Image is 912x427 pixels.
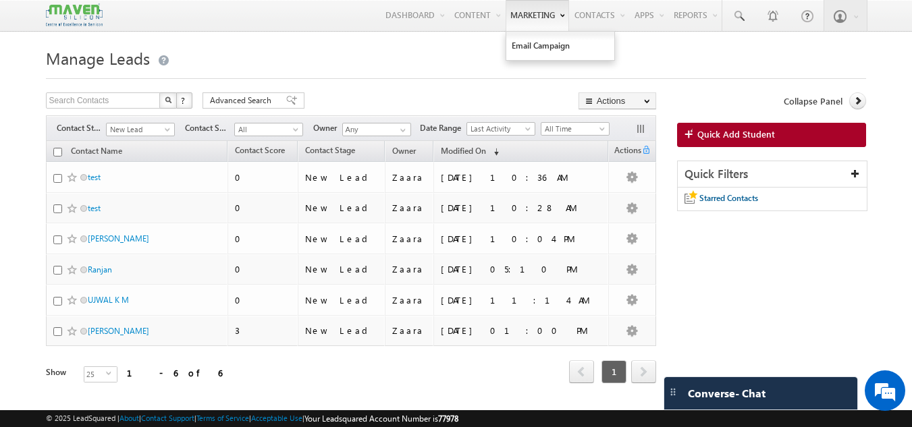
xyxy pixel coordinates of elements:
span: Advanced Search [210,94,275,107]
img: d_60004797649_company_0_60004797649 [23,71,57,88]
span: All [235,123,299,136]
span: All Time [541,123,606,135]
a: Contact Name [64,144,129,161]
span: Contact Stage [57,122,106,134]
div: Zaara [392,202,427,214]
span: © 2025 LeadSquared | | | | | [46,412,458,425]
a: New Lead [106,123,175,136]
div: [DATE] 10:36 AM [441,171,602,183]
button: Actions [579,92,656,109]
a: Terms of Service [196,414,249,422]
div: Minimize live chat window [221,7,254,39]
span: next [631,360,656,383]
span: ? [181,94,187,106]
a: Acceptable Use [251,414,302,422]
span: Owner [313,122,342,134]
span: Contact Source [185,122,234,134]
a: Email Campaign [506,32,614,60]
img: carter-drag [668,387,678,397]
span: select [106,370,117,376]
span: Starred Contacts [699,193,758,203]
a: next [631,362,656,383]
div: New Lead [305,294,379,306]
span: Actions [609,143,641,161]
a: Contact Stage [298,143,362,161]
a: About [119,414,139,422]
div: [DATE] 11:14 AM [441,294,602,306]
a: All [234,123,303,136]
div: [DATE] 10:04 PM [441,233,602,245]
span: Date Range [420,122,466,134]
img: Custom Logo [46,3,103,27]
a: prev [569,362,594,383]
div: 1 - 6 of 6 [127,365,222,380]
span: 77978 [438,414,458,424]
span: Owner [392,146,416,156]
div: [DATE] 10:28 AM [441,202,602,214]
div: New Lead [305,233,379,245]
span: Your Leadsquared Account Number is [304,414,458,424]
a: [PERSON_NAME] [88,233,149,244]
span: Modified On [441,146,486,156]
a: [PERSON_NAME] [88,326,149,336]
div: 0 [235,294,292,306]
span: Last Activity [467,123,531,135]
input: Check all records [53,148,62,156]
a: Ranjan [88,264,112,275]
div: Quick Filters [678,161,867,188]
div: Zaara [392,233,427,245]
a: Contact Support [141,414,194,422]
div: 0 [235,202,292,214]
a: test [88,172,101,182]
span: Quick Add Student [697,128,775,140]
a: UJWAL K M [88,295,129,305]
div: New Lead [305,324,379,337]
span: Converse - Chat [688,387,766,399]
div: New Lead [305,263,379,275]
span: (sorted descending) [488,146,499,157]
a: All Time [541,122,610,136]
div: 0 [235,263,292,275]
div: Zaara [392,263,427,275]
span: Manage Leads [46,47,150,69]
button: ? [176,92,192,109]
div: [DATE] 05:10 PM [441,263,602,275]
div: Show [46,366,73,378]
span: prev [569,360,594,383]
span: New Lead [107,123,171,136]
a: test [88,203,101,213]
a: Quick Add Student [677,123,867,147]
div: Zaara [392,171,427,183]
span: Contact Stage [305,145,355,155]
span: 1 [601,360,626,383]
a: Contact Score [228,143,292,161]
div: Zaara [392,294,427,306]
div: 0 [235,171,292,183]
div: 0 [235,233,292,245]
span: 25 [84,367,106,382]
textarea: Type your message and hit 'Enter' [18,125,246,320]
span: Collapse Panel [784,95,842,107]
em: Start Chat [184,331,245,349]
div: Zaara [392,324,427,337]
div: 3 [235,324,292,337]
span: Contact Score [235,145,285,155]
img: Search [165,96,171,103]
div: New Lead [305,202,379,214]
input: Type to Search [342,123,411,136]
div: [DATE] 01:00 PM [441,324,602,337]
div: New Lead [305,171,379,183]
a: Modified On (sorted descending) [434,143,506,161]
div: Chat with us now [70,71,227,88]
a: Show All Items [393,123,410,137]
a: Last Activity [466,122,535,136]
